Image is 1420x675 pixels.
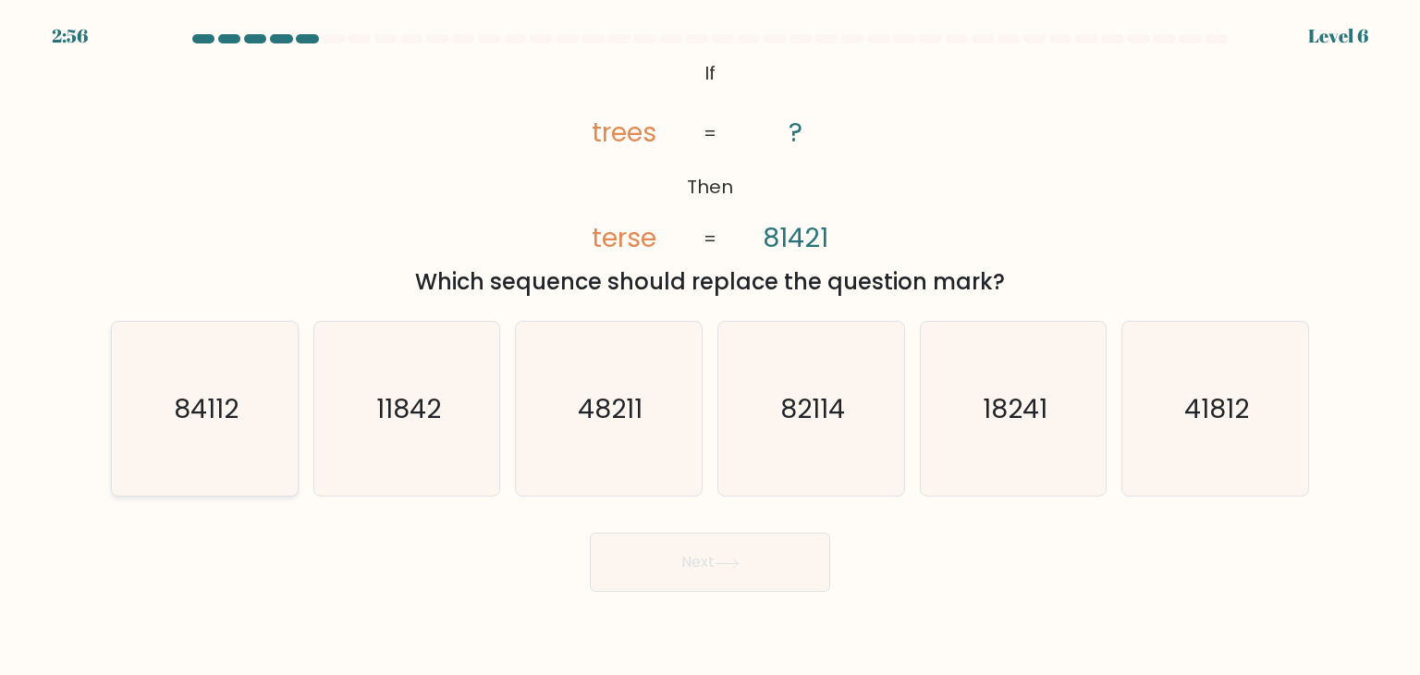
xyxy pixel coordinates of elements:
text: 82114 [780,390,845,427]
tspan: terse [593,219,657,256]
text: 48211 [579,390,643,427]
text: 18241 [983,390,1047,427]
svg: @import url('[URL][DOMAIN_NAME]); [545,55,875,258]
text: 41812 [1184,390,1249,427]
tspan: Then [687,174,733,200]
tspan: trees [593,114,657,151]
div: 2:56 [52,22,88,50]
tspan: ? [789,114,802,151]
tspan: = [704,226,716,252]
div: Level 6 [1308,22,1368,50]
text: 84112 [174,390,239,427]
text: 11842 [376,390,441,427]
tspan: 81421 [763,219,828,256]
tspan: If [704,60,716,86]
tspan: = [704,120,716,146]
div: Which sequence should replace the question mark? [122,265,1298,299]
button: Next [590,533,830,592]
